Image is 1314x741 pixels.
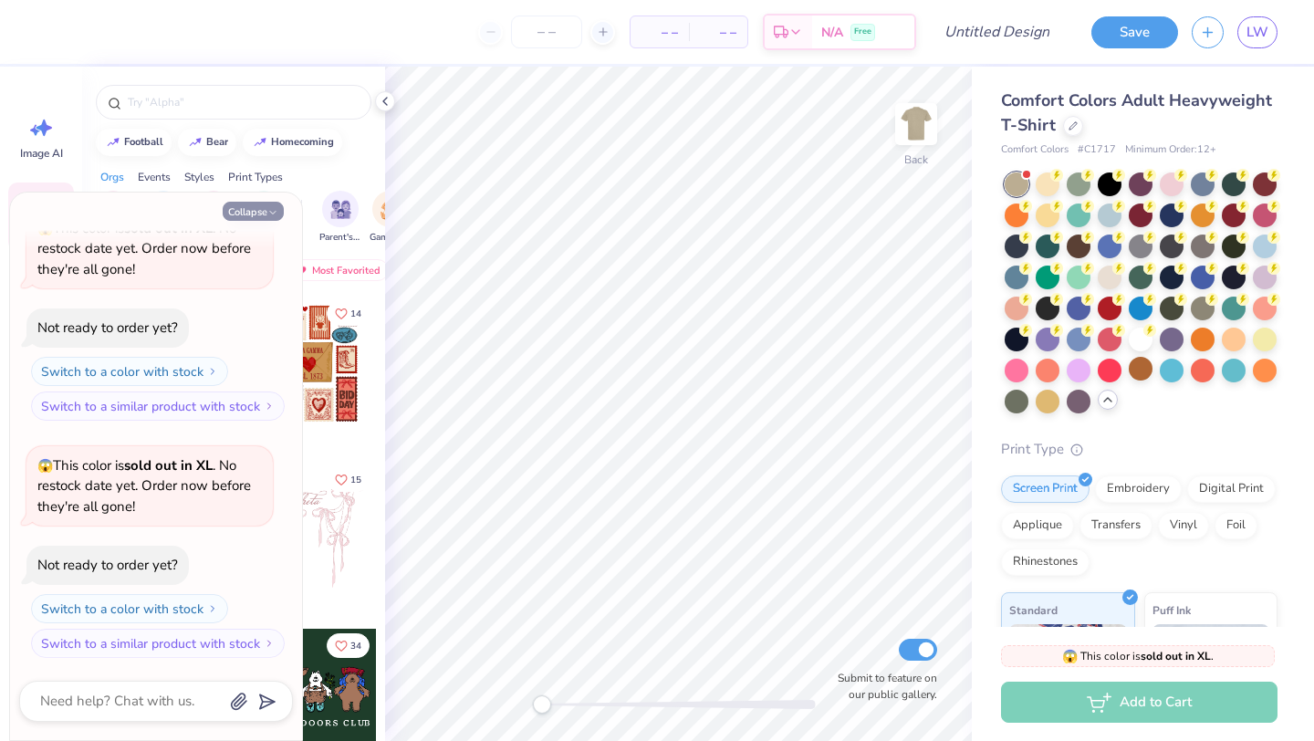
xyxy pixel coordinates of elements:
[1062,648,1078,665] span: 😱
[37,318,178,337] div: Not ready to order yet?
[1001,548,1090,576] div: Rhinestones
[95,191,131,245] div: filter for Sorority
[904,151,928,168] div: Back
[106,137,120,148] img: trend_line.gif
[370,191,412,245] button: filter button
[31,594,228,623] button: Switch to a color with stock
[327,633,370,658] button: Like
[100,169,124,185] div: Orgs
[31,357,228,386] button: Switch to a color with stock
[126,93,360,111] input: Try "Alpha"
[1246,22,1268,43] span: LW
[700,23,736,42] span: – –
[1001,439,1277,460] div: Print Type
[1152,624,1270,715] img: Puff Ink
[207,603,218,614] img: Switch to a color with stock
[37,457,53,475] span: 😱
[95,191,131,245] button: filter button
[1079,512,1152,539] div: Transfers
[195,191,232,245] div: filter for Club
[271,137,334,147] div: homecoming
[854,26,871,38] span: Free
[37,456,251,516] span: This color is . No restock date yet. Order now before they're all gone!
[330,199,351,220] img: Parent's Weekend Image
[195,191,232,245] button: filter button
[350,642,361,651] span: 34
[828,670,937,703] label: Submit to feature on our public gallery.
[1091,16,1178,48] button: Save
[143,191,184,245] button: filter button
[20,146,63,161] span: Image AI
[350,309,361,318] span: 14
[245,191,282,245] button: filter button
[1009,600,1058,620] span: Standard
[319,231,361,245] span: Parent's Weekend
[37,219,251,278] span: This color is . No restock date yet. Order now before they're all gone!
[124,137,163,147] div: football
[253,137,267,148] img: trend_line.gif
[370,191,412,245] div: filter for Game Day
[381,199,401,220] img: Game Day Image
[264,638,275,649] img: Switch to a similar product with stock
[245,191,282,245] div: filter for Sports
[1215,512,1257,539] div: Foil
[370,231,412,245] span: Game Day
[223,202,284,221] button: Collapse
[37,556,178,574] div: Not ready to order yet?
[1237,16,1277,48] a: LW
[37,220,53,237] span: 😱
[124,219,213,237] strong: sold out in XL
[143,191,184,245] div: filter for Fraternity
[286,259,389,281] div: Most Favorited
[1152,600,1191,620] span: Puff Ink
[898,106,934,142] img: Back
[821,23,843,42] span: N/A
[178,129,236,156] button: bear
[1001,475,1090,503] div: Screen Print
[1062,648,1214,664] span: This color is .
[533,695,551,714] div: Accessibility label
[1078,142,1116,158] span: # C1717
[930,14,1064,50] input: Untitled Design
[1009,624,1127,715] img: Standard
[206,137,228,147] div: bear
[124,456,213,475] strong: sold out in XL
[319,191,361,245] div: filter for Parent's Weekend
[264,401,275,412] img: Switch to a similar product with stock
[1187,475,1276,503] div: Digital Print
[1125,142,1216,158] span: Minimum Order: 12 +
[1095,475,1182,503] div: Embroidery
[350,475,361,485] span: 15
[31,629,285,658] button: Switch to a similar product with stock
[243,129,342,156] button: homecoming
[207,366,218,377] img: Switch to a color with stock
[1001,89,1272,136] span: Comfort Colors Adult Heavyweight T-Shirt
[96,129,172,156] button: football
[1158,512,1209,539] div: Vinyl
[228,169,283,185] div: Print Types
[138,169,171,185] div: Events
[188,137,203,148] img: trend_line.gif
[1141,649,1211,663] strong: sold out in XL
[327,301,370,326] button: Like
[327,467,370,492] button: Like
[1001,512,1074,539] div: Applique
[511,16,582,48] input: – –
[319,191,361,245] button: filter button
[1001,142,1069,158] span: Comfort Colors
[31,391,285,421] button: Switch to a similar product with stock
[641,23,678,42] span: – –
[184,169,214,185] div: Styles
